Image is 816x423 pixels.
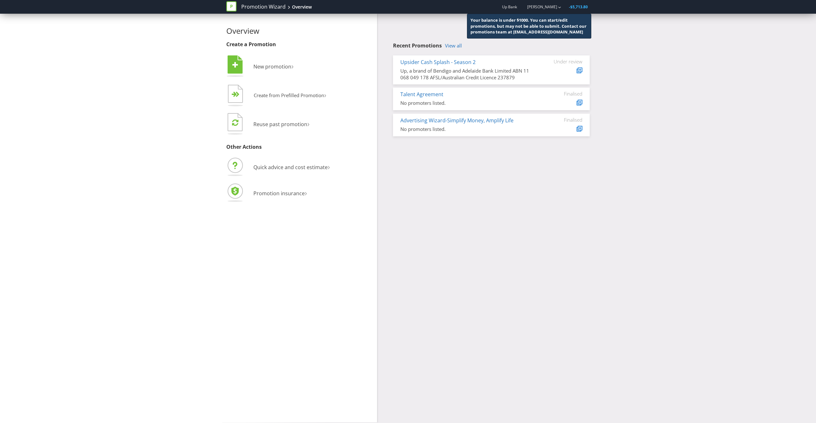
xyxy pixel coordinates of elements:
a: Promotion insurance› [226,190,307,197]
a: Promotion Wizard [241,3,286,11]
span: › [328,161,330,172]
div: Overview [292,4,312,10]
tspan:  [236,91,240,97]
span: › [307,118,310,129]
h2: Overview [226,27,372,35]
tspan:  [232,61,238,68]
span: Up Bank [502,4,517,10]
a: Upsider Cash Splash - Season 2 [400,59,476,66]
span: › [324,90,326,100]
div: No promoters listed. [400,100,535,106]
button: Create from Prefilled Promotion› [226,83,327,109]
div: Up, a brand of Bendigo and Adelaide Bank Limited ABN 11 068 049 178 AFSL/Australian Credit Licenc... [400,68,535,81]
div: Finalised [544,117,582,123]
a: Talent Agreement [400,91,443,98]
span: -$5,713.80 [569,4,588,10]
a: [PERSON_NAME] [521,4,557,10]
span: › [305,187,307,198]
span: › [291,61,294,71]
a: View all [445,43,462,48]
h3: Create a Promotion [226,42,372,47]
span: Quick advice and cost estimate [253,164,328,171]
div: Finalised [544,91,582,97]
tspan:  [232,119,238,126]
span: New promotion [253,63,291,70]
a: Quick advice and cost estimate› [226,164,330,171]
span: Recent Promotions [393,42,442,49]
span: Create from Prefilled Promotion [254,92,324,98]
span: Promotion insurance [253,190,305,197]
a: Advertising Wizard-Simplify Money, Amplify Life [400,117,514,124]
div: No promoters listed. [400,126,535,133]
span: Your balance is under $1000. You can start/edit promotions, but may not be able to submit. Contac... [470,17,586,35]
h3: Other Actions [226,144,372,150]
div: Under review [544,59,582,64]
span: Reuse past promotion [253,121,307,128]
